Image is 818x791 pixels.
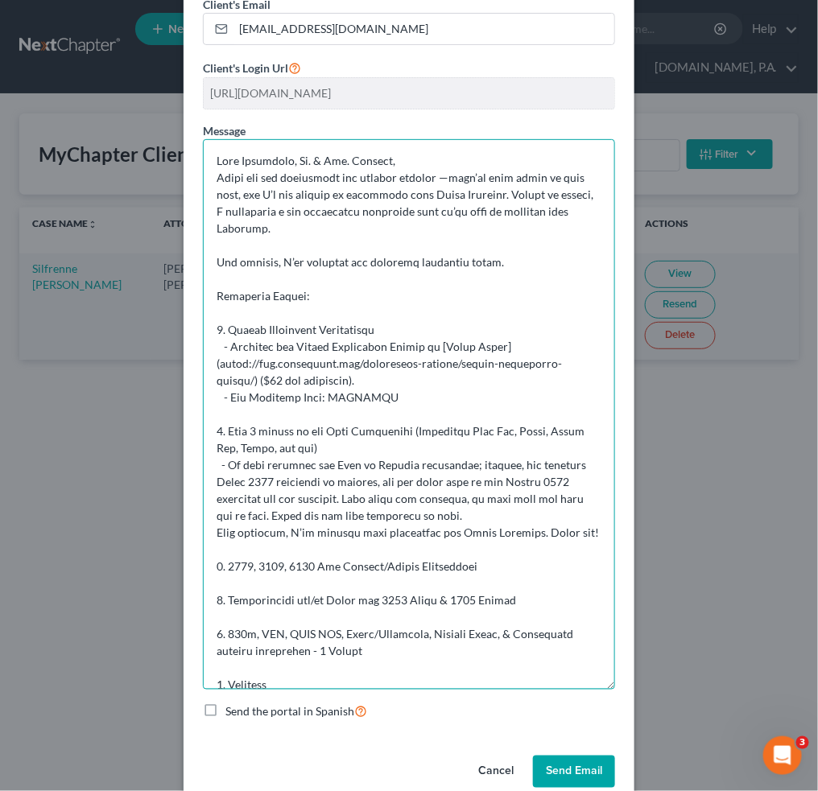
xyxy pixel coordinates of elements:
label: Client's Login Url [203,58,301,77]
input: -- [204,78,614,109]
button: Cancel [465,756,527,788]
span: 3 [796,736,809,749]
button: Send Email [533,756,615,788]
input: Enter email... [233,14,614,44]
span: Send the portal in Spanish [225,705,354,719]
iframe: Intercom live chat [763,736,802,775]
label: Message [203,122,246,139]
